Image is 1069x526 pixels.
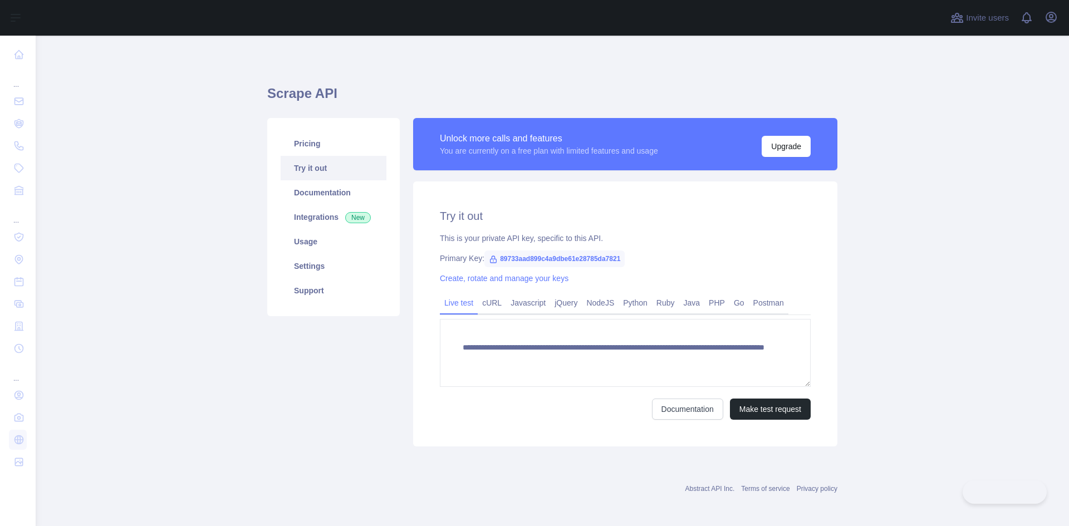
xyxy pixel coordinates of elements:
div: ... [9,203,27,225]
a: Try it out [281,156,386,180]
button: Make test request [730,399,811,420]
h1: Scrape API [267,85,837,111]
a: Ruby [652,294,679,312]
a: Create, rotate and manage your keys [440,274,568,283]
a: Settings [281,254,386,278]
a: Java [679,294,705,312]
a: Abstract API Inc. [685,485,735,493]
div: ... [9,361,27,383]
button: Upgrade [762,136,811,157]
div: This is your private API key, specific to this API. [440,233,811,244]
a: Privacy policy [797,485,837,493]
span: New [345,212,371,223]
span: 89733aad899c4a9dbe61e28785da7821 [484,250,625,267]
a: Python [619,294,652,312]
div: ... [9,67,27,89]
a: Terms of service [741,485,790,493]
a: NodeJS [582,294,619,312]
div: Unlock more calls and features [440,132,658,145]
div: You are currently on a free plan with limited features and usage [440,145,658,156]
a: jQuery [550,294,582,312]
iframe: Toggle Customer Support [963,480,1047,504]
a: Usage [281,229,386,254]
a: Documentation [652,399,723,420]
h2: Try it out [440,208,811,224]
a: Documentation [281,180,386,205]
button: Invite users [948,9,1011,27]
a: Postman [749,294,788,312]
a: cURL [478,294,506,312]
a: PHP [704,294,729,312]
a: Live test [440,294,478,312]
a: Pricing [281,131,386,156]
span: Invite users [966,12,1009,24]
a: Go [729,294,749,312]
div: Primary Key: [440,253,811,264]
a: Support [281,278,386,303]
a: Javascript [506,294,550,312]
a: Integrations New [281,205,386,229]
